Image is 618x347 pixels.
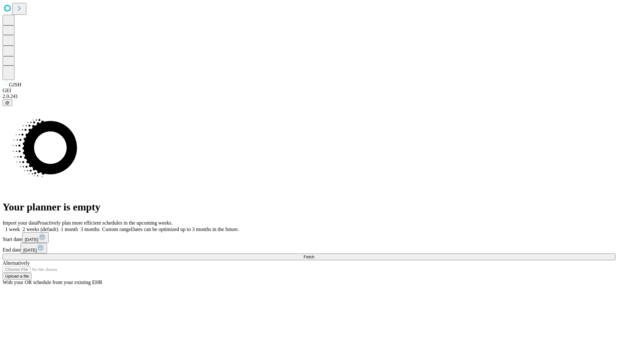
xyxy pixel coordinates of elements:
span: Alternatively [3,260,30,266]
span: Import your data [3,220,37,226]
span: Fetch [304,254,314,259]
span: Proactively plan more efficient schedules in the upcoming weeks. [37,220,173,226]
button: [DATE] [22,232,49,243]
button: Upload a file [3,273,32,280]
h1: Your planner is empty [3,201,615,213]
span: Dates can be optimized up to 3 months in the future. [131,227,239,232]
span: 1 week [5,227,20,232]
span: GJSH [9,82,21,87]
span: 1 month [61,227,78,232]
span: Custom range [102,227,131,232]
button: [DATE] [21,243,47,254]
div: GEI [3,88,615,93]
button: @ [3,99,12,106]
div: 2.0.241 [3,93,615,99]
span: [DATE] [25,237,38,242]
span: With your OR schedule from your existing EHR [3,280,102,285]
div: Start date [3,232,615,243]
span: @ [5,100,10,105]
div: End date [3,243,615,254]
button: Fetch [3,254,615,260]
span: [DATE] [23,248,37,253]
span: 2 weeks (default) [23,227,58,232]
span: 3 months [80,227,99,232]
